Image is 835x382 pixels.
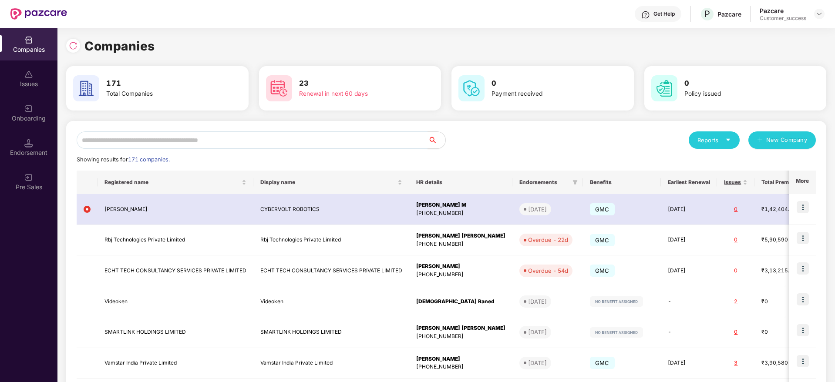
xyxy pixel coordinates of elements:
[24,36,33,44] img: svg+xml;base64,PHN2ZyBpZD0iQ29tcGFuaWVzIiB4bWxucz0iaHR0cDovL3d3dy53My5vcmcvMjAwMC9zdmciIHdpZHRoPS...
[757,137,763,144] span: plus
[98,225,253,256] td: Rbj Technologies Private Limited
[98,194,253,225] td: [PERSON_NAME]
[98,255,253,286] td: ECHT TECH CONSULTANCY SERVICES PRIVATE LIMITED
[416,332,505,341] div: [PHONE_NUMBER]
[797,355,809,367] img: icon
[789,171,816,194] th: More
[528,266,568,275] div: Overdue - 54d
[572,180,578,185] span: filter
[797,293,809,305] img: icon
[253,286,409,317] td: Videoken
[724,179,741,186] span: Issues
[266,75,292,101] img: svg+xml;base64,PHN2ZyB4bWxucz0iaHR0cDovL3d3dy53My5vcmcvMjAwMC9zdmciIHdpZHRoPSI2MCIgaGVpZ2h0PSI2MC...
[704,9,710,19] span: P
[797,262,809,275] img: icon
[724,205,747,214] div: 0
[760,15,806,22] div: Customer_success
[725,137,731,143] span: caret-down
[98,348,253,379] td: Vamstar India Private Limited
[299,89,409,99] div: Renewal in next 60 days
[106,78,216,89] h3: 171
[428,137,445,144] span: search
[416,355,505,363] div: [PERSON_NAME]
[253,194,409,225] td: CYBERVOLT ROBOTICS
[761,205,805,214] div: ₹1,42,404.76
[409,171,512,194] th: HR details
[458,75,485,101] img: svg+xml;base64,PHN2ZyB4bWxucz0iaHR0cDovL3d3dy53My5vcmcvMjAwMC9zdmciIHdpZHRoPSI2MCIgaGVpZ2h0PSI2MC...
[24,173,33,182] img: svg+xml;base64,PHN2ZyB3aWR0aD0iMjAiIGhlaWdodD0iMjAiIHZpZXdCb3g9IjAgMCAyMCAyMCIgZmlsbD0ibm9uZSIgeG...
[684,78,794,89] h3: 0
[416,201,505,209] div: [PERSON_NAME] M
[253,255,409,286] td: ECHT TECH CONSULTANCY SERVICES PRIVATE LIMITED
[84,206,91,213] img: svg+xml;base64,PHN2ZyB4bWxucz0iaHR0cDovL3d3dy53My5vcmcvMjAwMC9zdmciIHdpZHRoPSIxMiIgaGVpZ2h0PSIxMi...
[797,324,809,336] img: icon
[84,37,155,56] h1: Companies
[416,262,505,271] div: [PERSON_NAME]
[24,104,33,113] img: svg+xml;base64,PHN2ZyB3aWR0aD0iMjAiIGhlaWdodD0iMjAiIHZpZXdCb3g9IjAgMCAyMCAyMCIgZmlsbD0ibm9uZSIgeG...
[428,131,446,149] button: search
[416,298,505,306] div: [DEMOGRAPHIC_DATA] Raned
[253,348,409,379] td: Vamstar India Private Limited
[697,136,731,144] div: Reports
[653,10,675,17] div: Get Help
[661,225,717,256] td: [DATE]
[106,89,216,99] div: Total Companies
[661,171,717,194] th: Earliest Renewal
[528,205,547,214] div: [DATE]
[583,171,661,194] th: Benefits
[761,359,805,367] div: ₹3,90,580
[816,10,823,17] img: svg+xml;base64,PHN2ZyBpZD0iRHJvcGRvd24tMzJ4MzIiIHhtbG5zPSJodHRwOi8vd3d3LnczLm9yZy8yMDAwL3N2ZyIgd2...
[590,296,643,307] img: svg+xml;base64,PHN2ZyB4bWxucz0iaHR0cDovL3d3dy53My5vcmcvMjAwMC9zdmciIHdpZHRoPSIxMjIiIGhlaWdodD0iMj...
[761,298,805,306] div: ₹0
[128,156,170,163] span: 171 companies.
[253,225,409,256] td: Rbj Technologies Private Limited
[651,75,677,101] img: svg+xml;base64,PHN2ZyB4bWxucz0iaHR0cDovL3d3dy53My5vcmcvMjAwMC9zdmciIHdpZHRoPSI2MCIgaGVpZ2h0PSI2MC...
[761,267,805,275] div: ₹3,13,215.66
[661,317,717,348] td: -
[253,171,409,194] th: Display name
[590,327,643,338] img: svg+xml;base64,PHN2ZyB4bWxucz0iaHR0cDovL3d3dy53My5vcmcvMjAwMC9zdmciIHdpZHRoPSIxMjIiIGhlaWdodD0iMj...
[641,10,650,19] img: svg+xml;base64,PHN2ZyBpZD0iSGVscC0zMngzMiIgeG1sbnM9Imh0dHA6Ly93d3cudzMub3JnLzIwMDAvc3ZnIiB3aWR0aD...
[98,171,253,194] th: Registered name
[98,286,253,317] td: Videoken
[416,240,505,248] div: [PHONE_NUMBER]
[717,171,754,194] th: Issues
[416,209,505,218] div: [PHONE_NUMBER]
[492,78,601,89] h3: 0
[571,177,579,188] span: filter
[754,171,812,194] th: Total Premium
[253,317,409,348] td: SMARTLINK HOLDINGS LIMITED
[528,328,547,336] div: [DATE]
[590,265,615,277] span: GMC
[416,363,505,371] div: [PHONE_NUMBER]
[590,234,615,246] span: GMC
[416,271,505,279] div: [PHONE_NUMBER]
[69,41,77,50] img: svg+xml;base64,PHN2ZyBpZD0iUmVsb2FkLTMyeDMyIiB4bWxucz0iaHR0cDovL3d3dy53My5vcmcvMjAwMC9zdmciIHdpZH...
[73,75,99,101] img: svg+xml;base64,PHN2ZyB4bWxucz0iaHR0cDovL3d3dy53My5vcmcvMjAwMC9zdmciIHdpZHRoPSI2MCIgaGVpZ2h0PSI2MC...
[24,139,33,147] img: svg+xml;base64,PHN2ZyB3aWR0aD0iMTQuNSIgaGVpZ2h0PSIxNC41IiB2aWV3Qm94PSIwIDAgMTYgMTYiIGZpbGw9Im5vbm...
[761,328,805,336] div: ₹0
[797,232,809,244] img: icon
[661,194,717,225] td: [DATE]
[104,179,240,186] span: Registered name
[416,232,505,240] div: [PERSON_NAME] [PERSON_NAME]
[766,136,808,144] span: New Company
[492,89,601,99] div: Payment received
[528,297,547,306] div: [DATE]
[661,255,717,286] td: [DATE]
[519,179,569,186] span: Endorsements
[724,298,747,306] div: 2
[416,324,505,332] div: [PERSON_NAME] [PERSON_NAME]
[528,235,568,244] div: Overdue - 22d
[98,317,253,348] td: SMARTLINK HOLDINGS LIMITED
[299,78,409,89] h3: 23
[661,286,717,317] td: -
[717,10,741,18] div: Pazcare
[684,89,794,99] div: Policy issued
[748,131,816,149] button: plusNew Company
[761,179,798,186] span: Total Premium
[661,348,717,379] td: [DATE]
[760,7,806,15] div: Pazcare
[761,236,805,244] div: ₹5,90,590
[10,8,67,20] img: New Pazcare Logo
